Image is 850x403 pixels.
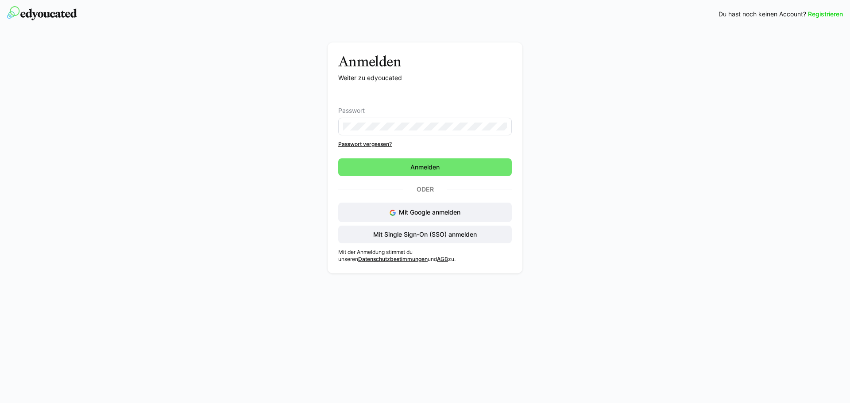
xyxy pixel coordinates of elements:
[409,163,441,172] span: Anmelden
[338,249,512,263] p: Mit der Anmeldung stimmst du unseren und zu.
[399,208,460,216] span: Mit Google anmelden
[808,10,843,19] a: Registrieren
[338,73,512,82] p: Weiter zu edyoucated
[372,230,478,239] span: Mit Single Sign-On (SSO) anmelden
[338,107,365,114] span: Passwort
[437,256,448,262] a: AGB
[358,256,428,262] a: Datenschutzbestimmungen
[338,158,512,176] button: Anmelden
[7,6,77,20] img: edyoucated
[403,183,447,196] p: Oder
[338,226,512,243] button: Mit Single Sign-On (SSO) anmelden
[719,10,806,19] span: Du hast noch keinen Account?
[338,141,512,148] a: Passwort vergessen?
[338,53,512,70] h3: Anmelden
[338,203,512,222] button: Mit Google anmelden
